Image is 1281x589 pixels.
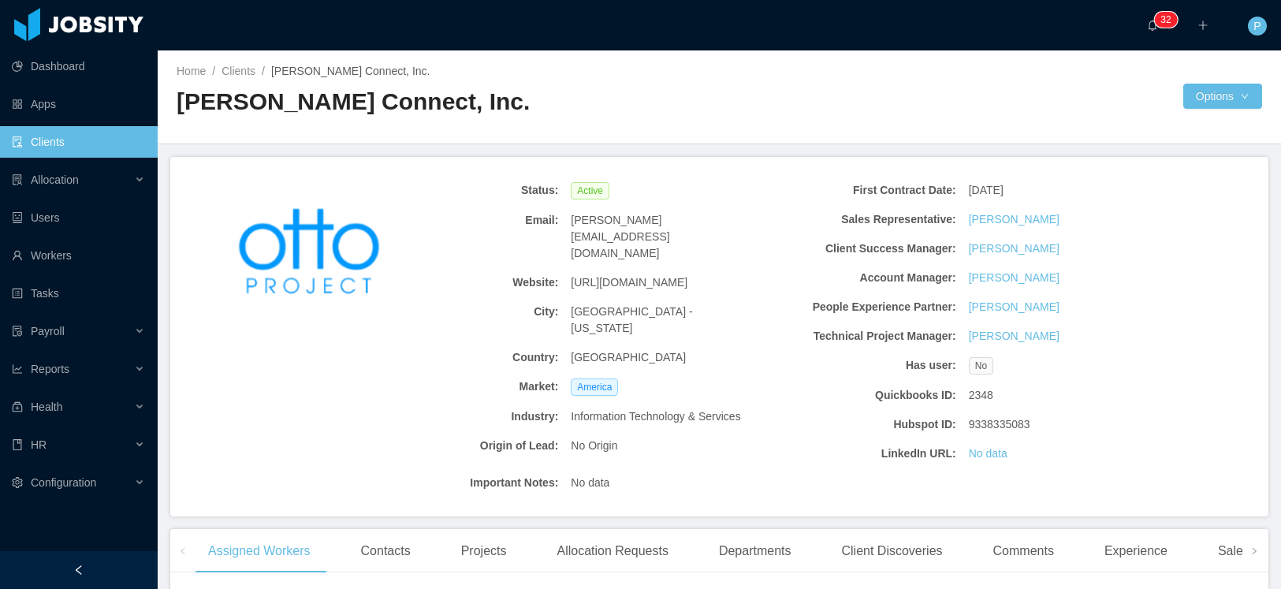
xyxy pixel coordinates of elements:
[770,328,956,345] b: Technical Project Manager:
[969,328,1059,345] a: [PERSON_NAME]
[12,88,145,120] a: icon: appstoreApps
[262,65,265,77] span: /
[571,475,609,491] span: No data
[179,547,187,555] i: icon: left
[372,182,558,199] b: Status:
[12,126,145,158] a: icon: auditClients
[1166,12,1171,28] p: 2
[31,363,69,375] span: Reports
[969,299,1059,315] a: [PERSON_NAME]
[770,270,956,286] b: Account Manager:
[981,529,1067,573] div: Comments
[969,416,1030,433] span: 9338335083
[1092,529,1180,573] div: Experience
[12,439,23,450] i: icon: book
[12,278,145,309] a: icon: profileTasks
[372,212,558,229] b: Email:
[829,529,955,573] div: Client Discoveries
[372,349,558,366] b: Country:
[222,65,255,77] a: Clients
[449,529,519,573] div: Projects
[571,349,686,366] span: [GEOGRAPHIC_DATA]
[271,65,430,77] span: [PERSON_NAME] Connect, Inc.
[372,378,558,395] b: Market:
[969,357,993,375] span: No
[12,477,23,488] i: icon: setting
[969,387,993,404] span: 2348
[31,438,47,451] span: HR
[1154,12,1177,28] sup: 32
[1253,17,1261,35] span: P
[348,529,423,573] div: Contacts
[12,326,23,337] i: icon: file-protect
[706,529,804,573] div: Departments
[177,65,206,77] a: Home
[770,211,956,228] b: Sales Representative:
[969,445,1007,462] a: No data
[770,240,956,257] b: Client Success Manager:
[177,86,720,118] h2: [PERSON_NAME] Connect, Inc.
[1250,547,1258,555] i: icon: right
[571,438,617,454] span: No Origin
[770,357,956,374] b: Has user:
[372,408,558,425] b: Industry:
[233,176,385,327] img: e6de0480-ee06-11ea-91a4-9b26a77e776c_5f63a06c68d50-400w.png
[31,476,96,489] span: Configuration
[12,50,145,82] a: icon: pie-chartDashboard
[12,240,145,271] a: icon: userWorkers
[31,401,62,413] span: Health
[372,304,558,320] b: City:
[196,529,323,573] div: Assigned Workers
[963,176,1161,205] div: [DATE]
[12,363,23,375] i: icon: line-chart
[969,240,1059,257] a: [PERSON_NAME]
[1147,20,1158,31] i: icon: bell
[31,325,65,337] span: Payroll
[1197,20,1208,31] i: icon: plus
[571,378,618,396] span: America
[1160,12,1166,28] p: 3
[12,202,145,233] a: icon: robotUsers
[212,65,215,77] span: /
[31,173,79,186] span: Allocation
[969,211,1059,228] a: [PERSON_NAME]
[571,212,757,262] span: [PERSON_NAME][EMAIL_ADDRESS][DOMAIN_NAME]
[571,182,609,199] span: Active
[770,387,956,404] b: Quickbooks ID:
[571,408,740,425] span: Information Technology & Services
[770,182,956,199] b: First Contract Date:
[12,174,23,185] i: icon: solution
[571,304,757,337] span: [GEOGRAPHIC_DATA] - [US_STATE]
[372,274,558,291] b: Website:
[1183,84,1262,109] button: Optionsicon: down
[12,401,23,412] i: icon: medicine-box
[770,299,956,315] b: People Experience Partner:
[372,475,558,491] b: Important Notes:
[969,270,1059,286] a: [PERSON_NAME]
[770,416,956,433] b: Hubspot ID:
[544,529,680,573] div: Allocation Requests
[372,438,558,454] b: Origin of Lead:
[770,445,956,462] b: LinkedIn URL:
[571,274,687,291] span: [URL][DOMAIN_NAME]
